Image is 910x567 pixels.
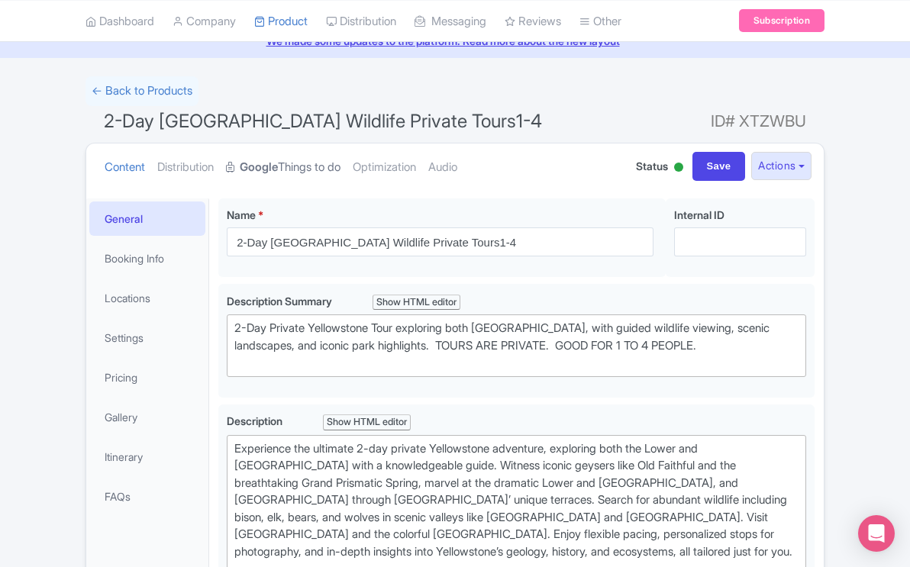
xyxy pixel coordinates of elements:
[89,360,205,395] a: Pricing
[226,143,340,192] a: GoogleThings to do
[227,414,285,427] span: Description
[105,143,145,192] a: Content
[240,159,278,176] strong: Google
[104,110,542,132] span: 2-Day [GEOGRAPHIC_DATA] Wildlife Private Tours1-4
[671,156,686,180] div: Active
[858,515,895,552] div: Open Intercom Messenger
[227,295,334,308] span: Description Summary
[157,143,214,192] a: Distribution
[739,9,824,32] a: Subscription
[89,400,205,434] a: Gallery
[636,158,668,174] span: Status
[227,208,256,221] span: Name
[86,76,198,106] a: ← Back to Products
[751,152,812,180] button: Actions
[353,143,416,192] a: Optimization
[428,143,457,192] a: Audio
[89,201,205,236] a: General
[89,321,205,355] a: Settings
[234,320,799,372] div: 2-Day Private Yellowstone Tour exploring both [GEOGRAPHIC_DATA], with guided wildlife viewing, sc...
[89,440,205,474] a: Itinerary
[89,479,205,514] a: FAQs
[89,241,205,275] a: Booking Info
[674,208,724,221] span: Internal ID
[89,281,205,315] a: Locations
[692,152,746,181] input: Save
[323,414,411,430] div: Show HTML editor
[373,295,460,311] div: Show HTML editor
[711,106,806,137] span: ID# XTZWBU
